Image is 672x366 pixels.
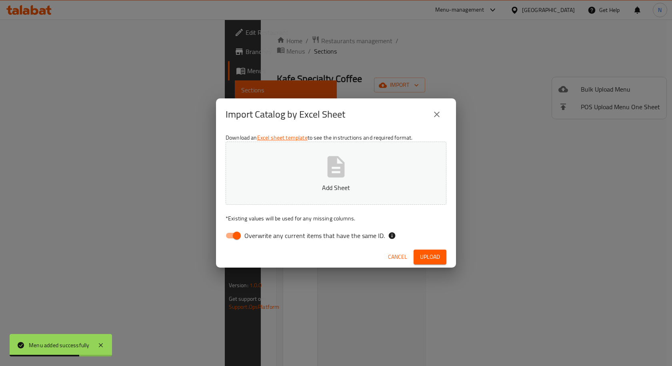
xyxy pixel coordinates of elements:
[420,252,440,262] span: Upload
[388,252,407,262] span: Cancel
[29,341,90,350] div: Menu added successfully
[414,250,446,264] button: Upload
[244,231,385,240] span: Overwrite any current items that have the same ID.
[427,105,446,124] button: close
[388,232,396,240] svg: If the overwrite option isn't selected, then the items that match an existing ID will be ignored ...
[226,214,446,222] p: Existing values will be used for any missing columns.
[226,108,345,121] h2: Import Catalog by Excel Sheet
[238,183,434,192] p: Add Sheet
[385,250,410,264] button: Cancel
[257,132,308,143] a: Excel sheet template
[216,130,456,246] div: Download an to see the instructions and required format.
[226,142,446,205] button: Add Sheet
